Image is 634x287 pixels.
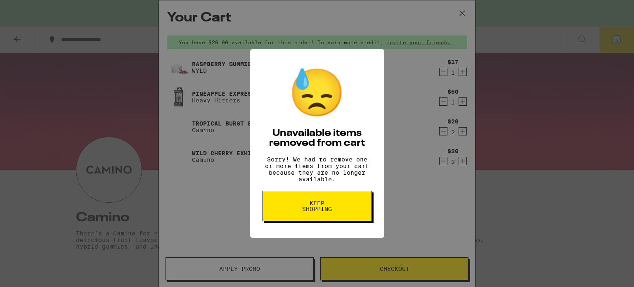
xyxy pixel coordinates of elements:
button: Keep Shopping [263,191,372,221]
span: Hi. Need any help? [5,6,59,12]
p: Sorry! We had to remove one or more items from your cart because they are no longer available. [263,156,372,183]
span: Keep Shopping [296,200,338,212]
h2: Unavailable items removed from cart [263,128,372,148]
div: 😓 [288,66,346,120]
